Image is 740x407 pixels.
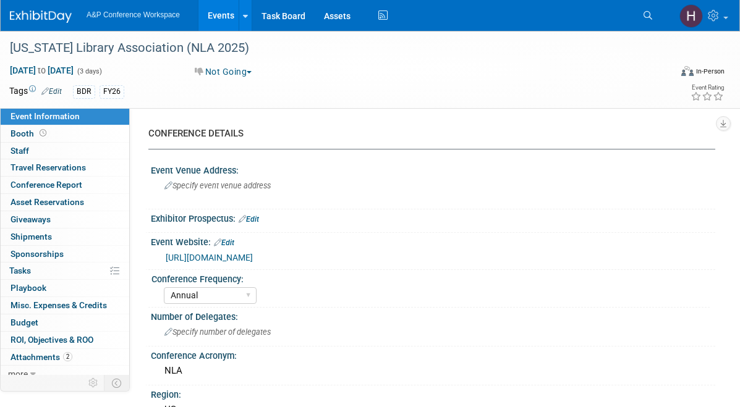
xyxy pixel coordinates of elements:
a: Sponsorships [1,246,129,262]
span: Giveaways [11,214,51,224]
td: Tags [9,85,62,99]
span: Asset Reservations [11,197,84,207]
img: ExhibitDay [10,10,72,23]
div: Event Website: [151,233,715,249]
a: Edit [239,215,259,224]
div: Event Rating [691,85,724,91]
span: [DATE] [DATE] [9,65,74,76]
span: Staff [11,146,29,156]
div: FY26 [100,85,124,98]
div: Number of Delegates: [151,308,715,323]
a: Shipments [1,229,129,245]
a: Playbook [1,280,129,296]
span: Event Information [11,111,80,121]
a: Asset Reservations [1,194,129,211]
span: Travel Reservations [11,162,86,172]
span: Attachments [11,352,72,362]
span: ROI, Objectives & ROO [11,335,93,345]
div: Event Format [613,64,725,83]
span: Booth [11,128,49,138]
span: (3 days) [76,67,102,75]
span: Specify event venue address [164,181,271,190]
a: Misc. Expenses & Credits [1,297,129,314]
td: Toggle Event Tabs [104,375,130,391]
span: Budget [11,317,38,327]
span: 2 [63,352,72,361]
span: Misc. Expenses & Credits [11,300,107,310]
div: CONFERENCE DETAILS [148,127,706,140]
a: Staff [1,143,129,159]
img: Format-Inperson.png [681,66,694,76]
a: Edit [41,87,62,96]
div: BDR [73,85,95,98]
a: ROI, Objectives & ROO [1,332,129,348]
div: Conference Frequency: [151,270,710,285]
div: Region: [151,385,715,401]
span: to [36,65,48,75]
span: Specify number of delegates [164,327,271,337]
span: Sponsorships [11,249,64,259]
a: Giveaways [1,211,129,228]
td: Personalize Event Tab Strip [83,375,104,391]
span: Tasks [9,266,31,275]
a: Event Information [1,108,129,125]
span: A&P Conference Workspace [87,10,180,19]
a: Conference Report [1,177,129,193]
a: Booth [1,125,129,142]
span: Conference Report [11,180,82,190]
div: Event Venue Address: [151,161,715,177]
div: Conference Acronym: [151,346,715,362]
a: Budget [1,314,129,331]
span: Shipments [11,232,52,241]
a: Edit [214,238,234,247]
span: Playbook [11,283,46,293]
button: Not Going [190,65,257,78]
a: more [1,366,129,382]
div: Exhibitor Prospectus: [151,209,715,225]
a: Tasks [1,262,129,279]
div: In-Person [695,67,725,76]
div: [US_STATE] Library Association (NLA 2025) [6,37,655,59]
div: NLA [160,361,706,380]
a: Attachments2 [1,349,129,366]
span: more [8,369,28,379]
span: Booth not reserved yet [37,128,49,138]
a: Travel Reservations [1,159,129,176]
a: [URL][DOMAIN_NAME] [166,253,253,262]
img: Hannah Siegel [679,4,703,28]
